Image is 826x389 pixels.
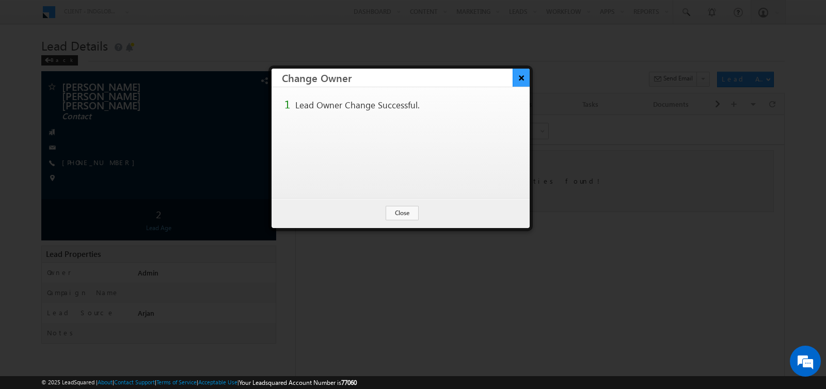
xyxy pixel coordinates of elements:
[52,8,129,24] div: All Selected
[386,206,419,220] button: Close
[54,54,173,68] div: Chat with us now
[156,379,197,385] a: Terms of Service
[98,379,113,385] a: About
[114,379,155,385] a: Contact Support
[155,8,169,23] span: Time
[140,318,187,332] em: Start Chat
[10,8,46,23] span: Activity Type
[18,54,43,68] img: d_60004797649_company_0_60004797649
[10,35,478,97] div: No activities found!
[282,69,530,87] h3: Change Owner
[198,379,237,385] a: Acceptable Use
[341,379,357,386] span: 77060
[513,69,530,87] button: ×
[169,5,194,30] div: Minimize live chat window
[41,378,357,387] span: © 2025 LeadSquared | | | | |
[178,11,198,21] div: All Time
[282,96,293,112] td: 1
[293,96,422,112] td: Lead Owner Change Successful.
[54,11,84,21] div: All Selected
[239,379,357,386] span: Your Leadsquared Account Number is
[13,95,188,310] textarea: Type your message and hit 'Enter'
